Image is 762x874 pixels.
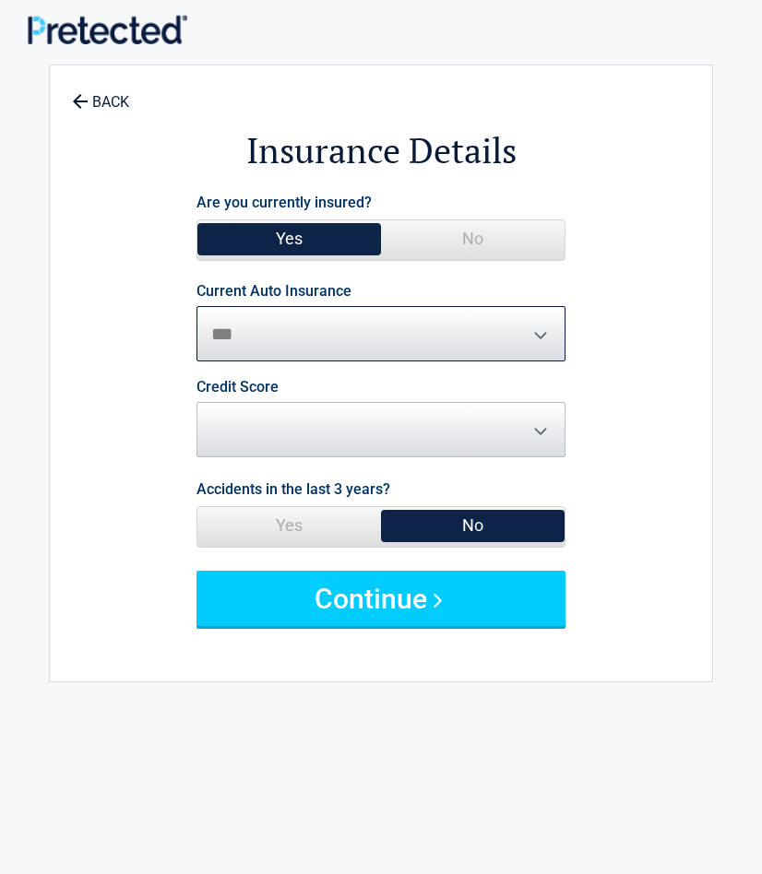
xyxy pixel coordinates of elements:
[197,220,381,257] span: Yes
[196,477,390,502] label: Accidents in the last 3 years?
[196,380,279,395] label: Credit Score
[196,284,351,299] label: Current Auto Insurance
[196,190,372,215] label: Are you currently insured?
[197,507,381,544] span: Yes
[196,571,566,626] button: Continue
[381,507,565,544] span: No
[59,127,703,174] h2: Insurance Details
[381,220,565,257] span: No
[68,77,133,110] a: BACK
[28,15,187,43] img: Main Logo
